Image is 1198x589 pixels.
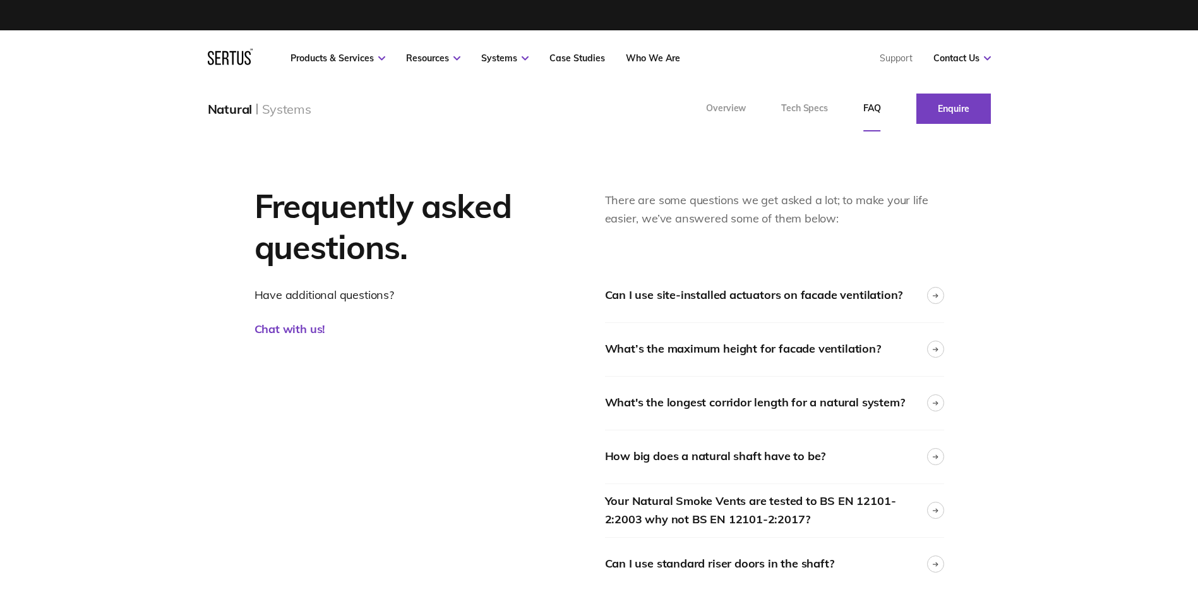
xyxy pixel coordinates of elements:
[605,555,834,573] div: Can I use standard riser doors in the shaft?
[605,394,905,412] div: What's the longest corridor length for a natural system?
[605,286,903,305] div: Can I use site-installed actuators on facade ventilation?
[916,94,991,124] a: Enquire
[605,447,826,466] div: How big does a natural shaft have to be?
[605,191,944,228] div: There are some questions we get asked a lot; to make your life easier, we’ve answered some of the...
[262,101,311,117] div: Systems
[406,52,460,64] a: Resources
[605,340,881,358] div: What’s the maximum height for facade ventilation?
[626,52,680,64] a: Who We Are
[688,86,764,131] a: Overview
[605,492,927,529] div: Your Natural Smoke Vents are tested to BS EN 12101-2:2003 why not BS EN 12101-2:2017?
[255,185,567,267] h2: Frequently asked questions.
[255,286,567,305] p: Have additional questions?
[208,101,253,117] div: Natural
[291,52,385,64] a: Products & Services
[880,52,913,64] a: Support
[764,86,846,131] a: Tech Specs
[933,52,991,64] a: Contact Us
[481,52,529,64] a: Systems
[549,52,605,64] a: Case Studies
[255,322,326,336] a: Chat with us!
